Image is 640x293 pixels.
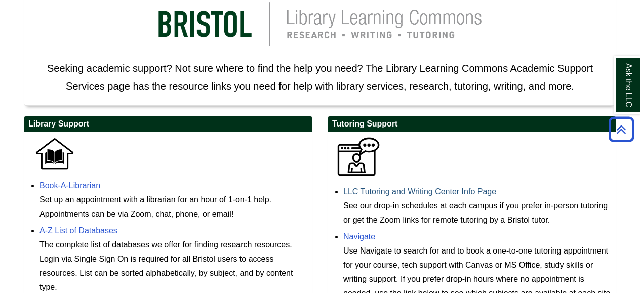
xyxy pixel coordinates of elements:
[39,193,307,221] div: Set up an appointment with a librarian for an hour of 1-on-1 help. Appointments can be via Zoom, ...
[39,226,117,235] a: A-Z List of Databases
[328,116,616,132] h2: Tutoring Support
[47,63,593,92] span: Seeking academic support? Not sure where to find the help you need? The Library Learning Commons ...
[39,181,100,190] a: Book-A-Librarian
[24,116,312,132] h2: Library Support
[605,122,637,136] a: Back to Top
[343,199,611,227] div: See our drop-in schedules at each campus if you prefer in-person tutoring or get the Zoom links f...
[343,232,375,241] a: Navigate
[343,187,496,196] a: LLC Tutoring and Writing Center Info Page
